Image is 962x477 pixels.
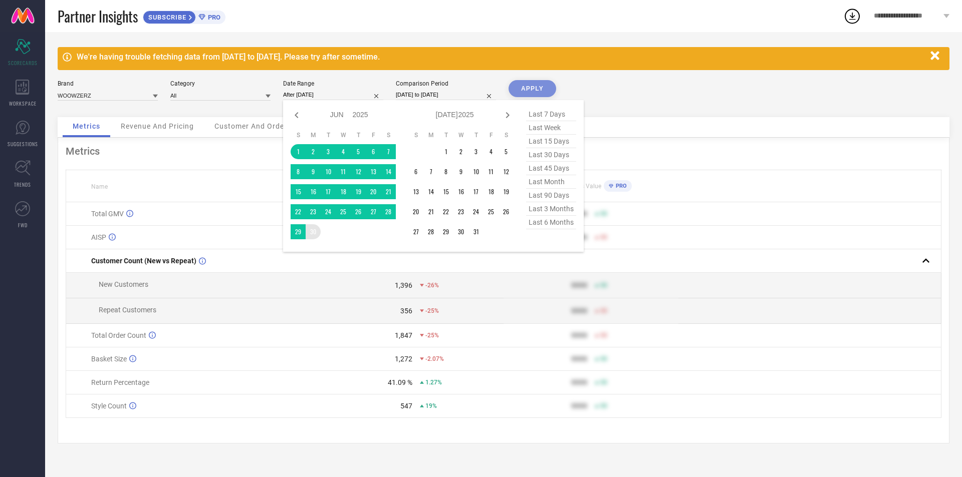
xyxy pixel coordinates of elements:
td: Wed Jul 23 2025 [453,204,468,219]
span: Total Order Count [91,331,146,339]
div: Open download list [843,7,861,25]
span: PRO [205,14,220,21]
span: 1.27% [425,379,442,386]
td: Wed Jun 04 2025 [336,144,351,159]
td: Thu Jul 31 2025 [468,224,484,239]
td: Thu Jul 03 2025 [468,144,484,159]
td: Mon Jul 28 2025 [423,224,438,239]
span: -25% [425,332,439,339]
div: We're having trouble fetching data from [DATE] to [DATE]. Please try after sometime. [77,52,925,62]
td: Tue Jul 22 2025 [438,204,453,219]
td: Fri Jul 04 2025 [484,144,499,159]
div: Metrics [66,145,941,157]
div: 41.09 % [388,378,412,386]
td: Sun Jul 20 2025 [408,204,423,219]
th: Monday [423,131,438,139]
td: Fri Jun 06 2025 [366,144,381,159]
span: Customer And Orders [214,122,291,130]
span: 50 [600,402,607,409]
span: Name [91,183,108,190]
td: Mon Jun 16 2025 [306,184,321,199]
th: Saturday [381,131,396,139]
span: SUGGESTIONS [8,140,38,148]
th: Tuesday [438,131,453,139]
td: Thu Jun 12 2025 [351,164,366,179]
td: Sat Jun 14 2025 [381,164,396,179]
span: last week [526,121,576,135]
td: Fri Jul 25 2025 [484,204,499,219]
td: Tue Jun 24 2025 [321,204,336,219]
div: 9999 [571,281,587,289]
span: AISP [91,233,106,241]
td: Wed Jun 11 2025 [336,164,351,179]
div: 1,272 [395,355,412,363]
td: Sat Jun 28 2025 [381,204,396,219]
div: Category [170,80,271,87]
td: Mon Jun 23 2025 [306,204,321,219]
span: last 6 months [526,216,576,229]
span: 50 [600,234,607,241]
span: 19% [425,402,437,409]
span: Repeat Customers [99,306,156,314]
td: Tue Jul 15 2025 [438,184,453,199]
span: Customer Count (New vs Repeat) [91,257,196,265]
td: Thu Jun 05 2025 [351,144,366,159]
td: Wed Jul 16 2025 [453,184,468,199]
span: last month [526,175,576,189]
td: Mon Jul 14 2025 [423,184,438,199]
td: Fri Jun 27 2025 [366,204,381,219]
div: 547 [400,402,412,410]
th: Monday [306,131,321,139]
span: last 3 months [526,202,576,216]
td: Thu Jun 19 2025 [351,184,366,199]
div: 1,847 [395,331,412,339]
td: Mon Jun 30 2025 [306,224,321,239]
th: Sunday [291,131,306,139]
span: New Customers [99,280,148,288]
span: TRENDS [14,181,31,188]
td: Sat Jul 12 2025 [499,164,514,179]
td: Fri Jun 13 2025 [366,164,381,179]
div: 9999 [571,378,587,386]
td: Thu Jul 17 2025 [468,184,484,199]
td: Sat Jul 19 2025 [499,184,514,199]
span: Revenue And Pricing [121,122,194,130]
th: Thursday [468,131,484,139]
div: 9999 [571,307,587,315]
div: 9999 [571,402,587,410]
div: Comparison Period [396,80,496,87]
td: Sun Jul 27 2025 [408,224,423,239]
span: 50 [600,210,607,217]
td: Tue Jun 03 2025 [321,144,336,159]
div: 9999 [571,331,587,339]
div: Date Range [283,80,383,87]
span: 50 [600,282,607,289]
span: Metrics [73,122,100,130]
span: last 15 days [526,135,576,148]
td: Sat Jun 21 2025 [381,184,396,199]
td: Sun Jun 01 2025 [291,144,306,159]
td: Mon Jul 07 2025 [423,164,438,179]
div: 356 [400,307,412,315]
td: Tue Jul 08 2025 [438,164,453,179]
div: 9999 [571,355,587,363]
td: Tue Jun 10 2025 [321,164,336,179]
th: Wednesday [453,131,468,139]
span: -2.07% [425,355,444,362]
span: last 7 days [526,108,576,121]
td: Sat Jun 07 2025 [381,144,396,159]
td: Sun Jun 22 2025 [291,204,306,219]
div: Next month [502,109,514,121]
div: Brand [58,80,158,87]
span: 50 [600,379,607,386]
td: Sun Jul 06 2025 [408,164,423,179]
span: 50 [600,355,607,362]
td: Wed Jun 18 2025 [336,184,351,199]
td: Thu Jul 24 2025 [468,204,484,219]
span: last 90 days [526,189,576,202]
td: Wed Jul 09 2025 [453,164,468,179]
td: Sat Jul 26 2025 [499,204,514,219]
td: Sun Jun 15 2025 [291,184,306,199]
th: Saturday [499,131,514,139]
td: Wed Jun 25 2025 [336,204,351,219]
